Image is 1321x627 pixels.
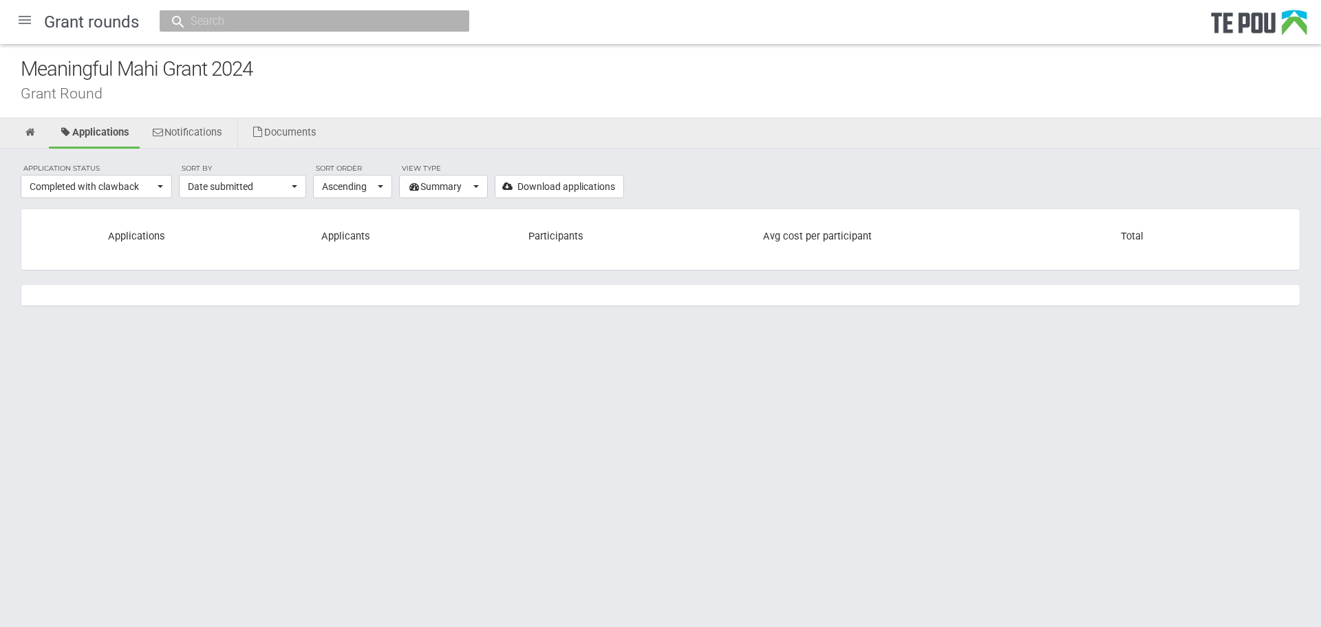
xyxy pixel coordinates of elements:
[322,180,374,193] span: Ascending
[179,162,306,175] label: Sort by
[399,162,488,175] label: View type
[21,162,172,175] label: Application status
[21,54,1321,84] div: Meaningful Mahi Grant 2024
[32,230,241,249] div: Applications
[21,86,1321,100] div: Grant Round
[179,175,306,198] button: Date submitted
[399,175,488,198] button: Summary
[975,230,1289,249] div: Total
[241,118,327,149] a: Documents
[241,230,451,249] div: Applicants
[660,230,975,249] div: Avg cost per participant
[49,118,140,149] a: Applications
[21,175,172,198] button: Completed with clawback
[186,14,429,28] input: Search
[313,162,392,175] label: Sort order
[141,118,233,149] a: Notifications
[188,180,288,193] span: Date submitted
[408,180,470,193] span: Summary
[451,230,660,249] div: Participants
[495,175,624,198] a: Download applications
[30,180,154,193] span: Completed with clawback
[313,175,392,198] button: Ascending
